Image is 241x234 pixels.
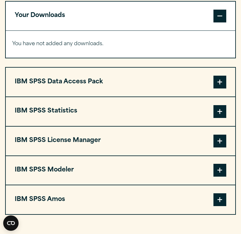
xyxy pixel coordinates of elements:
button: IBM SPSS Amos [6,185,235,214]
button: Open CMP widget [3,215,19,231]
button: IBM SPSS Data Access Pack [6,68,235,96]
p: You have not added any downloads. [12,39,229,49]
button: IBM SPSS Statistics [6,97,235,126]
div: Your Downloads [6,30,235,58]
button: IBM SPSS Modeler [6,156,235,185]
button: Your Downloads [6,2,235,30]
button: IBM SPSS License Manager [6,127,235,155]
